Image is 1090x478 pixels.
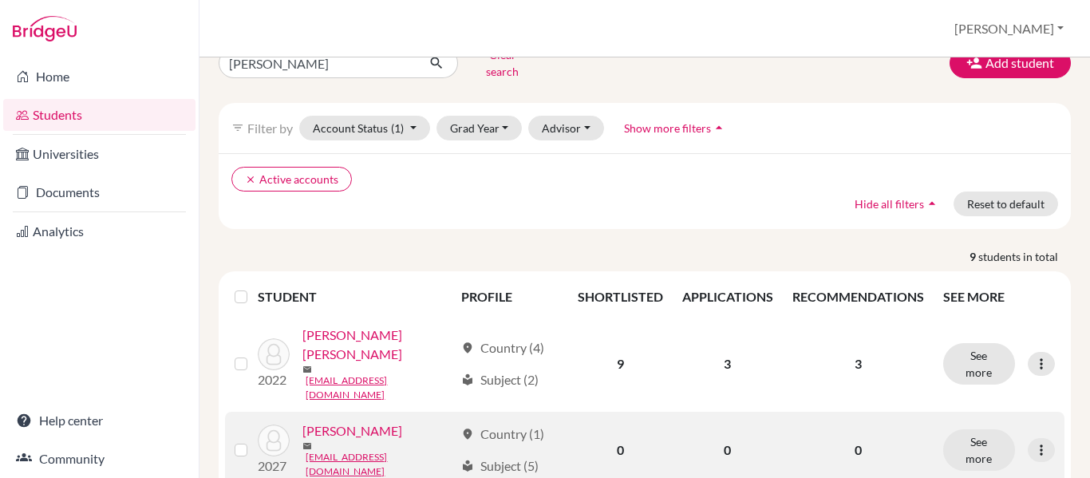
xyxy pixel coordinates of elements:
[461,456,539,476] div: Subject (5)
[947,14,1071,44] button: [PERSON_NAME]
[219,48,417,78] input: Find student by name...
[624,121,711,135] span: Show more filters
[610,116,740,140] button: Show more filtersarrow_drop_up
[258,278,452,316] th: STUDENT
[231,167,352,192] button: clearActive accounts
[3,176,195,208] a: Documents
[3,138,195,170] a: Universities
[245,174,256,185] i: clear
[970,248,978,265] strong: 9
[568,278,673,316] th: SHORTLISTED
[461,460,474,472] span: local_library
[258,338,290,370] img: Morazan Simon, Miguel
[528,116,604,140] button: Advisor
[302,421,402,440] a: [PERSON_NAME]
[299,116,430,140] button: Account Status(1)
[792,440,924,460] p: 0
[461,370,539,389] div: Subject (2)
[568,316,673,412] td: 9
[3,99,195,131] a: Students
[673,278,783,316] th: APPLICATIONS
[783,278,934,316] th: RECOMMENDATIONS
[302,365,312,374] span: mail
[461,425,544,444] div: Country (1)
[924,196,940,211] i: arrow_drop_up
[792,354,924,373] p: 3
[391,121,404,135] span: (1)
[954,192,1058,216] button: Reset to default
[943,429,1015,471] button: See more
[452,278,567,316] th: PROFILE
[436,116,523,140] button: Grad Year
[673,316,783,412] td: 3
[950,48,1071,78] button: Add student
[258,370,290,389] p: 2022
[3,61,195,93] a: Home
[711,120,727,136] i: arrow_drop_up
[461,338,544,358] div: Country (4)
[3,215,195,247] a: Analytics
[461,428,474,440] span: location_on
[3,405,195,437] a: Help center
[258,456,290,476] p: 2027
[3,443,195,475] a: Community
[302,441,312,451] span: mail
[934,278,1064,316] th: SEE MORE
[943,343,1015,385] button: See more
[461,373,474,386] span: local_library
[258,425,290,456] img: Simon, Laura
[978,248,1071,265] span: students in total
[302,326,454,364] a: [PERSON_NAME] [PERSON_NAME]
[841,192,954,216] button: Hide all filtersarrow_drop_up
[461,342,474,354] span: location_on
[855,197,924,211] span: Hide all filters
[13,16,77,41] img: Bridge-U
[306,373,454,402] a: [EMAIL_ADDRESS][DOMAIN_NAME]
[231,121,244,134] i: filter_list
[458,42,547,84] button: Clear search
[247,120,293,136] span: Filter by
